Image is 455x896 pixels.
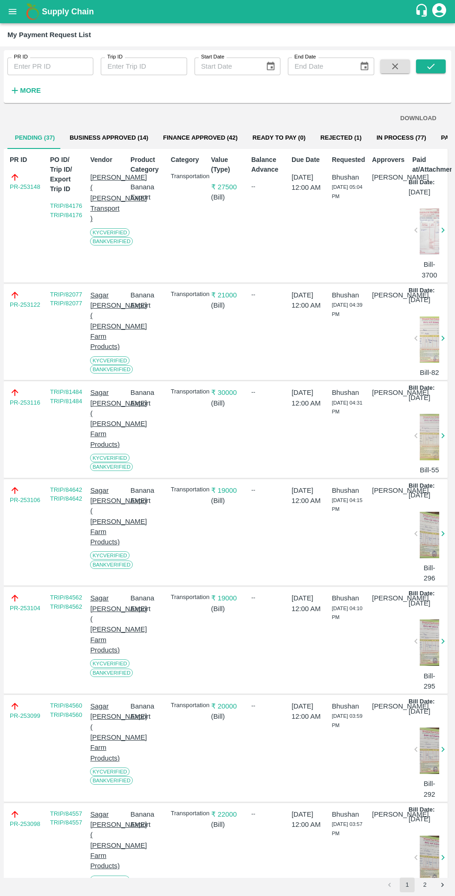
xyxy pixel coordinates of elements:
[292,290,325,311] p: [DATE] 12:00 AM
[10,604,40,613] a: PR-253104
[101,58,187,75] input: Enter Trip ID
[171,155,204,165] p: Category
[90,593,123,655] p: Sagar [PERSON_NAME] ( [PERSON_NAME] Farm Products)
[10,496,40,505] a: PR-253106
[20,87,41,94] strong: More
[130,290,163,311] p: Banana Export
[251,593,284,602] div: --
[409,706,430,716] p: [DATE]
[396,110,440,127] button: DOWNLOAD
[107,53,123,61] label: Trip ID
[292,485,325,506] p: [DATE] 12:00 AM
[211,182,244,192] p: ₹ 27500
[10,182,40,192] a: PR-253148
[130,485,163,506] p: Banana Export
[211,398,244,408] p: ( Bill )
[372,485,405,496] p: [PERSON_NAME]
[90,701,123,763] p: Sagar [PERSON_NAME] ( [PERSON_NAME] Farm Products)
[62,127,156,149] button: Business Approved (14)
[409,598,430,608] p: [DATE]
[50,486,82,503] a: TRIP/84642 TRIP/84642
[313,127,369,149] button: Rejected (1)
[156,127,245,149] button: Finance Approved (42)
[292,593,325,614] p: [DATE] 12:00 AM
[50,202,82,219] a: TRIP/84176 TRIP/84176
[90,237,133,245] span: Bank Verified
[50,810,82,826] a: TRIP/84557 TRIP/84557
[50,702,82,718] a: TRIP/84560 TRIP/84560
[420,671,439,692] p: Bill-295
[332,821,363,836] span: [DATE] 03:57 PM
[90,809,123,871] p: Sagar [PERSON_NAME] ( [PERSON_NAME] Farm Products)
[409,482,435,490] p: Bill Date:
[130,155,163,174] p: Product Category
[332,593,365,603] p: Bhushan
[420,563,439,584] p: Bill-296
[332,701,365,711] p: Bhushan
[332,184,363,199] span: [DATE] 05:04 PM
[409,295,430,305] p: [DATE]
[420,367,439,378] p: Bill-82
[211,701,244,711] p: ₹ 20000
[7,29,91,41] div: My Payment Request List
[288,58,351,75] input: End Date
[251,387,284,397] div: --
[332,290,365,300] p: Bhushan
[23,2,42,21] img: logo
[10,819,40,829] a: PR-253098
[90,551,129,560] span: KYC Verified
[332,155,365,165] p: Requested
[130,701,163,722] p: Banana Export
[409,806,435,814] p: Bill Date:
[50,388,82,405] a: TRIP/81484 TRIP/81484
[130,593,163,614] p: Banana Export
[211,819,244,830] p: ( Bill )
[332,606,363,620] span: [DATE] 04:10 PM
[90,485,123,548] p: Sagar [PERSON_NAME] ( [PERSON_NAME] Farm Products)
[211,809,244,819] p: ₹ 22000
[130,387,163,408] p: Banana Export
[372,593,405,603] p: [PERSON_NAME]
[90,228,129,237] span: KYC Verified
[14,53,28,61] label: PR ID
[10,300,40,309] a: PR-253122
[10,711,40,721] a: PR-253099
[372,172,405,182] p: [PERSON_NAME]
[90,365,133,374] span: Bank Verified
[211,593,244,603] p: ₹ 19000
[292,155,325,165] p: Due Date
[90,172,123,224] p: [PERSON_NAME] ( [PERSON_NAME] Transport )
[292,809,325,830] p: [DATE] 12:00 AM
[90,290,123,352] p: Sagar [PERSON_NAME] ( [PERSON_NAME] Farm Products)
[201,53,224,61] label: Start Date
[90,669,133,677] span: Bank Verified
[211,290,244,300] p: ₹ 21000
[332,387,365,398] p: Bhushan
[2,1,23,22] button: open drawer
[412,155,445,174] p: Paid at/Attachments
[409,178,435,187] p: Bill Date:
[420,259,439,280] p: Bill-3700
[130,182,163,203] p: Banana Export
[431,2,448,21] div: account of current user
[130,809,163,830] p: Banana Export
[372,290,405,300] p: [PERSON_NAME]
[171,387,204,396] p: Transportation
[369,127,434,149] button: In Process (77)
[7,58,93,75] input: Enter PR ID
[211,192,244,202] p: ( Bill )
[381,877,451,892] nav: pagination navigation
[415,3,431,20] div: customer-support
[50,155,83,194] p: PO ID/ Trip ID/ Export Trip ID
[251,701,284,710] div: --
[171,172,204,181] p: Transportation
[332,485,365,496] p: Bhushan
[171,290,204,299] p: Transportation
[90,356,129,365] span: KYC Verified
[211,155,244,174] p: Value (Type)
[409,286,435,295] p: Bill Date:
[251,182,284,191] div: --
[417,877,432,892] button: Go to page 2
[409,814,430,824] p: [DATE]
[211,485,244,496] p: ₹ 19000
